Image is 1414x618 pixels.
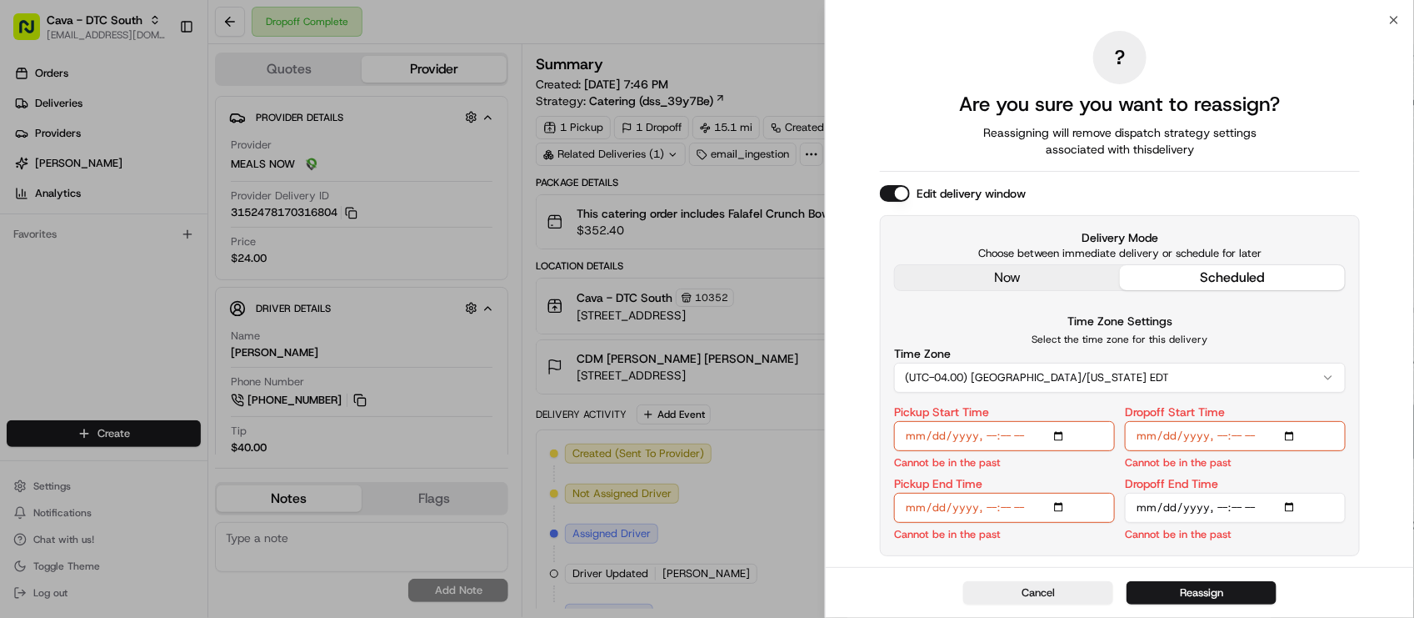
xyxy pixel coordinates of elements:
a: Powered byPylon [117,282,202,295]
p: Cannot be in the past [894,455,1001,470]
span: API Documentation [157,242,267,259]
a: 💻API Documentation [134,235,274,265]
div: 💻 [141,244,154,257]
p: Cannot be in the past [894,526,1001,542]
label: Dropoff Start Time [1125,406,1225,418]
label: Delivery Mode [894,229,1346,246]
button: Start new chat [283,164,303,184]
p: Cannot be in the past [1125,526,1232,542]
span: Knowledge Base [33,242,127,259]
input: Clear [43,108,275,125]
label: Pickup End Time [894,478,982,490]
h2: Are you sure you want to reassign? [959,91,1280,118]
label: Edit delivery window [917,185,1026,202]
img: Nash [17,17,50,50]
button: Reassign [1127,581,1277,605]
div: Start new chat [57,159,273,176]
p: Select the time zone for this delivery [894,333,1346,346]
button: now [895,265,1120,290]
div: 📗 [17,244,30,257]
span: Pylon [166,283,202,295]
img: 1736555255976-a54dd68f-1ca7-489b-9aae-adbdc363a1c4 [17,159,47,189]
label: Time Zone [894,348,951,359]
p: Welcome 👋 [17,67,303,93]
p: Choose between immediate delivery or schedule for later [894,246,1346,261]
a: 📗Knowledge Base [10,235,134,265]
label: Dropoff End Time [1125,478,1218,490]
button: scheduled [1120,265,1345,290]
button: Cancel [963,581,1113,605]
div: ? [1093,31,1147,84]
label: Pickup Start Time [894,406,989,418]
label: Time Zone Settings [1067,314,1172,329]
div: We're available if you need us! [57,176,211,189]
span: Reassigning will remove dispatch strategy settings associated with this delivery [960,124,1280,158]
p: Cannot be in the past [1125,455,1232,470]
